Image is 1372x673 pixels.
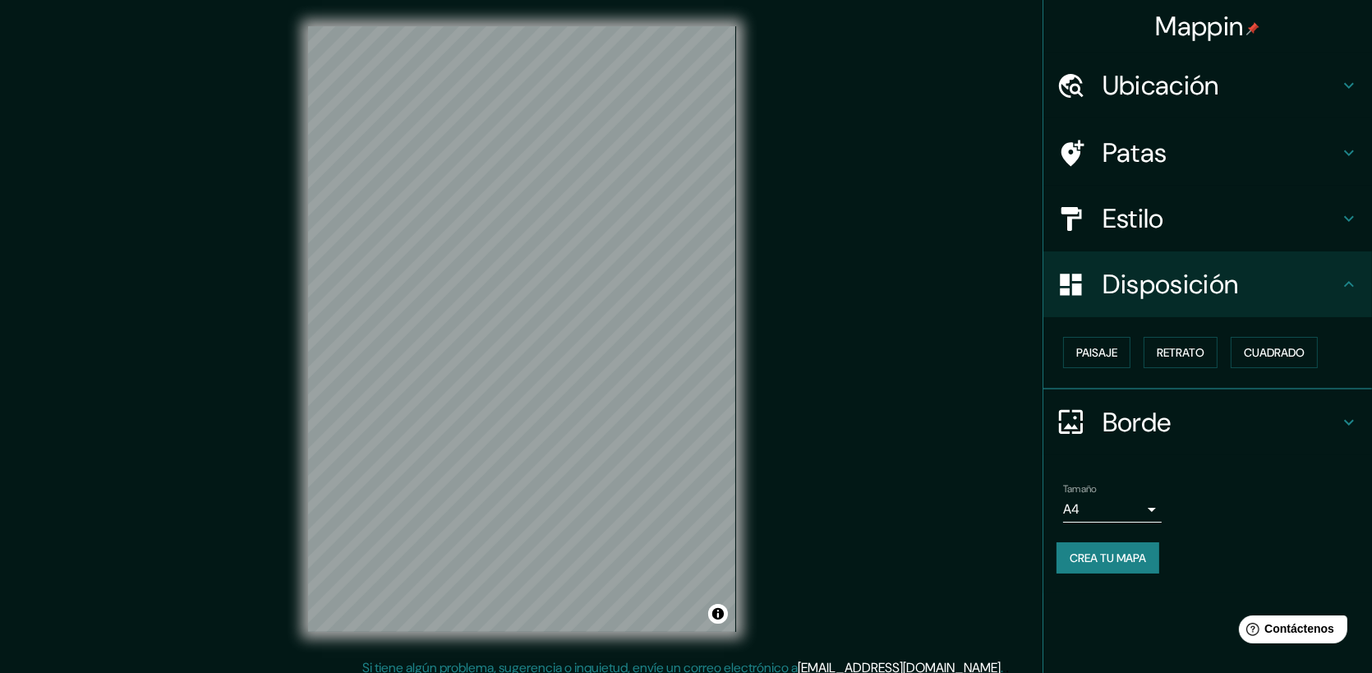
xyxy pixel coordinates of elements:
[1043,186,1372,251] div: Estilo
[1057,542,1159,574] button: Crea tu mapa
[1156,9,1244,44] font: Mappin
[1043,390,1372,455] div: Borde
[1043,53,1372,118] div: Ubicación
[1070,551,1146,565] font: Crea tu mapa
[1076,345,1117,360] font: Paisaje
[1231,337,1318,368] button: Cuadrado
[1157,345,1204,360] font: Retrato
[1063,496,1162,523] div: A4
[1063,500,1080,518] font: A4
[1103,136,1167,170] font: Patas
[1103,267,1238,302] font: Disposición
[1063,337,1130,368] button: Paisaje
[308,26,736,632] canvas: Mapa
[1226,609,1354,655] iframe: Lanzador de widgets de ayuda
[1246,22,1259,35] img: pin-icon.png
[1063,482,1097,496] font: Tamaño
[1103,68,1219,103] font: Ubicación
[1043,251,1372,317] div: Disposición
[1103,405,1172,440] font: Borde
[708,604,728,624] button: Activar o desactivar atribución
[1103,201,1164,236] font: Estilo
[1043,120,1372,186] div: Patas
[1244,345,1305,360] font: Cuadrado
[1144,337,1218,368] button: Retrato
